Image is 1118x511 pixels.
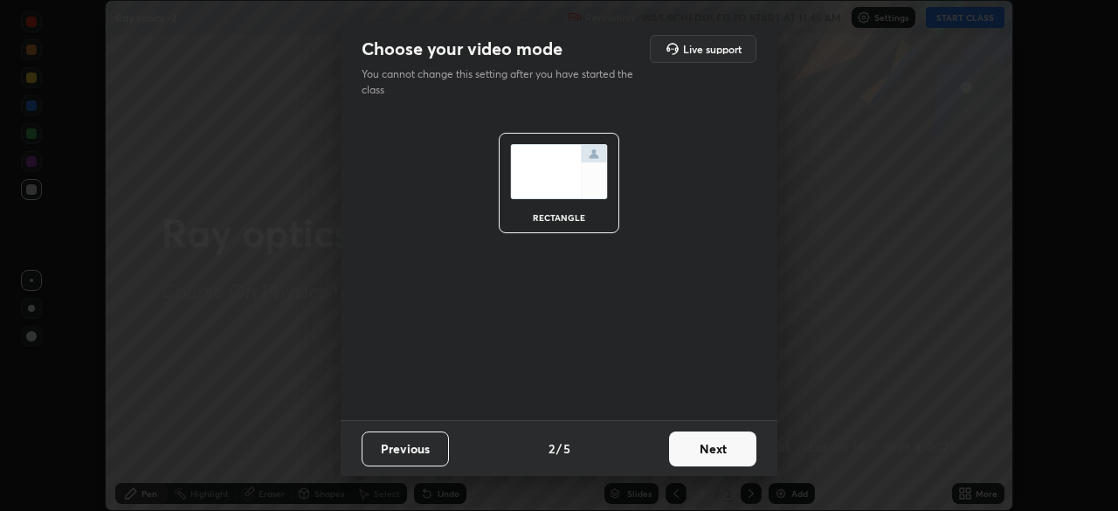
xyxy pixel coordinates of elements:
[362,66,645,98] p: You cannot change this setting after you have started the class
[669,432,756,466] button: Next
[510,144,608,199] img: normalScreenIcon.ae25ed63.svg
[549,439,555,458] h4: 2
[556,439,562,458] h4: /
[362,38,562,60] h2: Choose your video mode
[362,432,449,466] button: Previous
[683,44,742,54] h5: Live support
[563,439,570,458] h4: 5
[524,213,594,222] div: rectangle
